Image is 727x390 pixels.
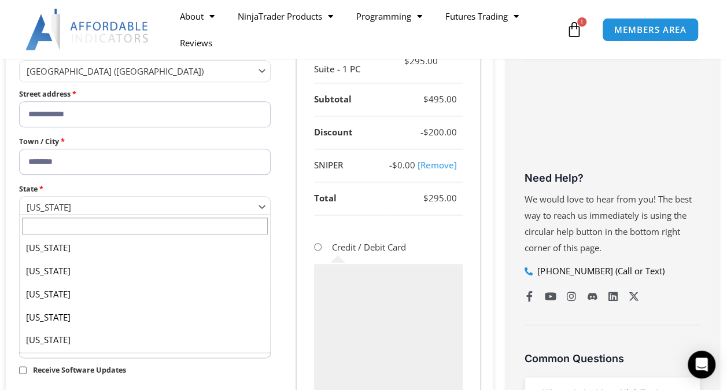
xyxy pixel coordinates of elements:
li: [US_STATE] [20,329,270,352]
span: 0.00 [392,159,415,171]
span: $ [392,159,397,171]
a: Remove sniper coupon [418,159,457,171]
th: Discount [314,116,388,149]
span: MEMBERS AREA [614,25,687,34]
span: Receive Software Updates [33,365,126,375]
span: We would love to hear from you! The best way to reach us immediately is using the circular help b... [525,193,692,253]
img: LogoAI | Affordable Indicators – NinjaTrader [25,9,150,50]
label: Town / City [19,134,271,149]
a: 1 [549,13,600,46]
iframe: Customer reviews powered by Trustpilot [525,82,701,168]
label: Credit / Debit Card [332,241,406,253]
span: Country / Region [19,60,271,82]
bdi: 495.00 [423,93,457,105]
a: About [168,3,226,30]
span: Georgia [27,201,253,213]
a: MEMBERS AREA [602,18,699,42]
span: $ [423,93,429,105]
li: [US_STATE] [20,237,270,260]
h3: Need Help? [525,171,701,185]
strong: Subtotal [314,93,352,105]
li: [US_STATE] [20,352,270,375]
li: [US_STATE] [20,306,270,329]
strong: Total [314,192,337,204]
a: NinjaTrader Products [226,3,345,30]
label: Street address [19,87,271,101]
span: - [420,126,423,138]
span: [PHONE_NUMBER] (Call or Text) [534,263,664,279]
input: Receive Software Updates [19,366,27,374]
bdi: 200.00 [423,126,457,138]
a: Programming [345,3,434,30]
a: Reviews [168,30,224,56]
bdi: 295.00 [404,55,438,67]
span: 1 [577,17,586,27]
bdi: 295.00 [423,192,457,204]
li: [US_STATE] [20,283,270,306]
th: SNIPER [314,149,388,182]
nav: Menu [168,3,564,56]
div: Open Intercom Messenger [688,351,715,378]
span: United States (US) [27,65,253,77]
span: $ [423,126,429,138]
li: [US_STATE] [20,260,270,283]
a: Futures Trading [434,3,530,30]
h3: Common Questions [525,352,701,365]
td: - [388,149,463,182]
label: State [19,182,271,196]
span: State [19,196,271,218]
span: $ [423,192,429,204]
span: $ [404,55,409,67]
